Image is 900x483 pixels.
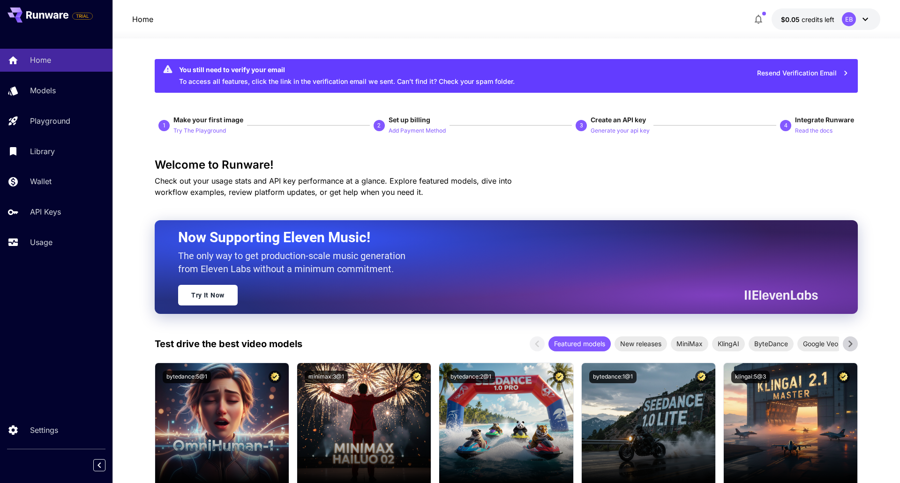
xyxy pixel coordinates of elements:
[589,371,637,383] button: bytedance:1@1
[615,336,667,351] div: New releases
[591,116,646,124] span: Create an API key
[377,121,381,130] p: 2
[155,176,512,197] span: Check out your usage stats and API key performance at a glance. Explore featured models, dive int...
[389,125,446,136] button: Add Payment Method
[178,249,412,275] p: The only way to get production-scale music generation from Eleven Labs without a minimum commitment.
[411,371,423,383] button: Certified Model – Vetted for best performance and includes a commercial license.
[797,339,844,349] span: Google Veo
[30,115,70,126] p: Playground
[30,424,58,436] p: Settings
[389,116,430,124] span: Set up billing
[553,371,566,383] button: Certified Model – Vetted for best performance and includes a commercial license.
[695,371,708,383] button: Certified Model – Vetted for best performance and includes a commercial license.
[30,237,52,248] p: Usage
[132,14,153,25] a: Home
[30,176,52,187] p: Wallet
[132,14,153,25] nav: breadcrumb
[30,54,51,66] p: Home
[163,371,211,383] button: bytedance:5@1
[548,336,611,351] div: Featured models
[749,339,794,349] span: ByteDance
[173,125,226,136] button: Try The Playground
[439,363,573,483] img: alt
[269,371,281,383] button: Certified Model – Vetted for best performance and includes a commercial license.
[591,126,650,135] p: Generate your api key
[73,13,92,20] span: TRIAL
[712,339,745,349] span: KlingAI
[752,64,854,83] button: Resend Verification Email
[30,206,61,217] p: API Keys
[173,116,243,124] span: Make your first image
[447,371,495,383] button: bytedance:2@1
[749,336,794,351] div: ByteDance
[615,339,667,349] span: New releases
[837,371,850,383] button: Certified Model – Vetted for best performance and includes a commercial license.
[30,85,56,96] p: Models
[173,126,226,135] p: Try The Playground
[389,126,446,135] p: Add Payment Method
[772,8,880,30] button: $0.05EB
[781,15,834,24] div: $0.05
[179,62,515,90] div: To access all features, click the link in the verification email we sent. Can’t find it? Check yo...
[731,371,770,383] button: klingai:5@3
[842,12,856,26] div: EB
[802,15,834,23] span: credits left
[580,121,583,130] p: 3
[795,116,854,124] span: Integrate Runware
[155,363,289,483] img: alt
[178,285,238,305] a: Try It Now
[671,339,708,349] span: MiniMax
[712,336,745,351] div: KlingAI
[548,339,611,349] span: Featured models
[591,125,650,136] button: Generate your api key
[100,457,112,474] div: Collapse sidebar
[30,146,55,157] p: Library
[93,459,105,471] button: Collapse sidebar
[795,125,832,136] button: Read the docs
[72,10,93,22] span: Add your payment card to enable full platform functionality.
[781,15,802,23] span: $0.05
[784,121,787,130] p: 4
[163,121,166,130] p: 1
[671,336,708,351] div: MiniMax
[155,158,858,171] h3: Welcome to Runware!
[797,336,844,351] div: Google Veo
[178,229,811,246] h2: Now Supporting Eleven Music!
[179,65,515,74] div: You still need to verify your email
[582,363,715,483] img: alt
[724,363,857,483] img: alt
[297,363,431,483] img: alt
[155,337,302,351] p: Test drive the best video models
[795,126,832,135] p: Read the docs
[305,371,348,383] button: minimax:3@1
